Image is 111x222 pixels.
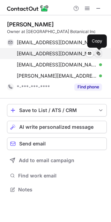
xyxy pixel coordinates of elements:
button: Find work email [7,171,107,181]
div: Owner at [GEOGRAPHIC_DATA] Botanical Inc [7,29,107,35]
button: Notes [7,185,107,195]
button: Send email [7,137,107,150]
span: Add to email campaign [19,158,74,163]
span: Find work email [18,173,104,179]
span: [EMAIL_ADDRESS][DOMAIN_NAME] [17,62,97,68]
span: [EMAIL_ADDRESS][DOMAIN_NAME] [17,39,97,46]
span: AI write personalized message [19,124,94,130]
img: ContactOut v5.3.10 [7,4,49,13]
span: Notes [18,187,104,193]
span: [EMAIL_ADDRESS][DOMAIN_NAME] [17,50,97,57]
div: Save to List / ATS / CRM [19,108,95,113]
button: Reveal Button [74,84,102,90]
button: AI write personalized message [7,121,107,133]
button: save-profile-one-click [7,104,107,117]
div: [PERSON_NAME] [7,21,54,28]
span: Send email [19,141,46,146]
button: Add to email campaign [7,154,107,167]
span: [PERSON_NAME][EMAIL_ADDRESS][DOMAIN_NAME] [17,73,97,79]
